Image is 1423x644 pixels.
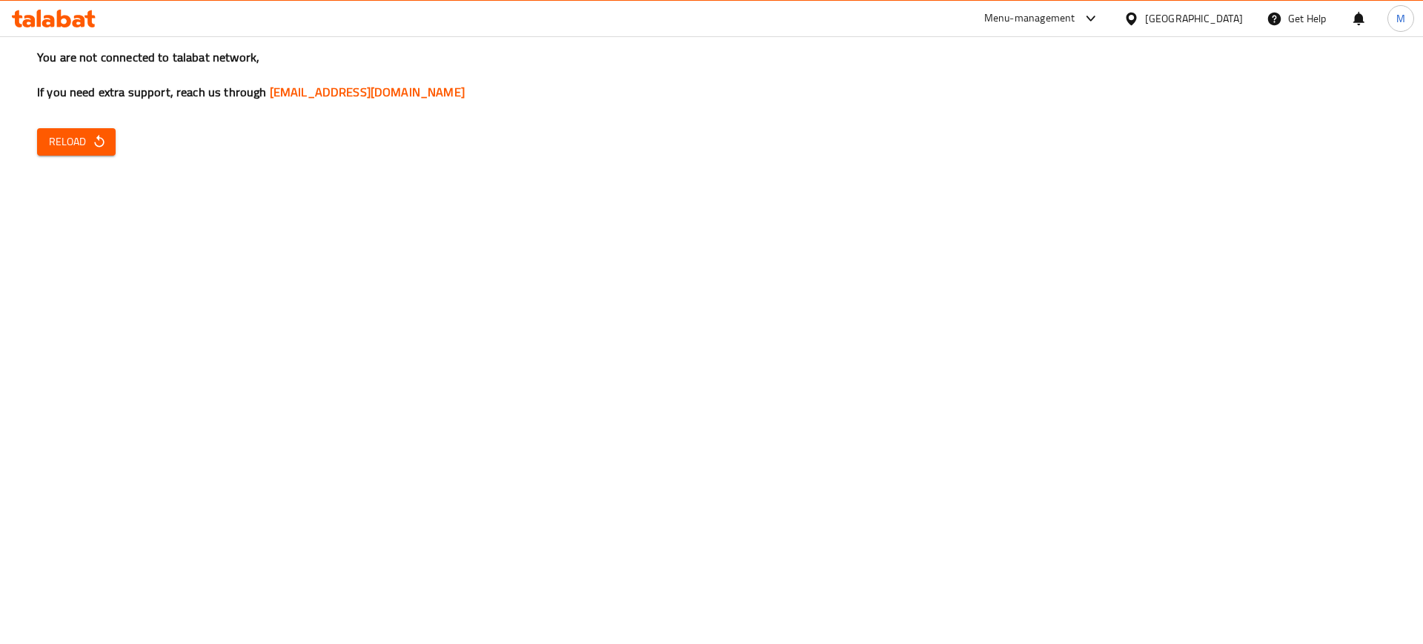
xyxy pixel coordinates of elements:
[49,133,104,151] span: Reload
[37,49,1386,101] h3: You are not connected to talabat network, If you need extra support, reach us through
[37,128,116,156] button: Reload
[270,81,465,103] a: [EMAIL_ADDRESS][DOMAIN_NAME]
[1145,10,1243,27] div: [GEOGRAPHIC_DATA]
[1396,10,1405,27] span: M
[984,10,1075,27] div: Menu-management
